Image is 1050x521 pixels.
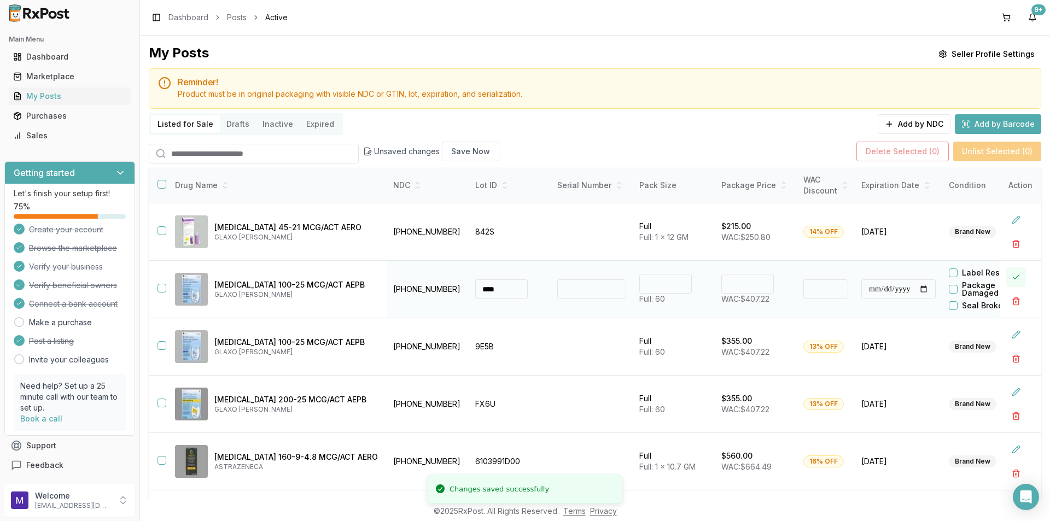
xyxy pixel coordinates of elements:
span: Verify your business [29,261,103,272]
div: 13% OFF [803,398,844,410]
div: NDC [393,180,462,191]
button: Save Now [442,142,499,161]
div: Open Intercom Messenger [1013,484,1039,510]
div: 14% OFF [803,226,844,238]
div: Lot ID [475,180,544,191]
span: Create your account [29,224,103,235]
button: Expired [300,115,341,133]
p: $215.00 [721,221,751,232]
span: WAC: $407.22 [721,347,769,356]
button: Inactive [256,115,300,133]
a: Dashboard [168,12,208,23]
a: Dashboard [9,47,131,67]
div: My Posts [13,91,126,102]
a: Purchases [9,106,131,126]
p: $355.00 [721,336,752,347]
div: Marketplace [13,71,126,82]
button: Feedback [4,455,135,475]
p: [MEDICAL_DATA] 100-25 MCG/ACT AEPB [214,279,378,290]
span: WAC: $664.49 [721,462,772,471]
p: [EMAIL_ADDRESS][DOMAIN_NAME] [35,501,111,510]
div: 13% OFF [803,341,844,353]
th: Condition [942,168,1024,203]
span: [DATE] [861,341,936,352]
button: 9+ [1024,9,1041,26]
p: Need help? Set up a 25 minute call with our team to set up. [20,380,119,413]
p: GLAXO [PERSON_NAME] [214,290,378,299]
a: Privacy [590,506,617,516]
span: Connect a bank account [29,298,118,309]
div: Unsaved changes [363,142,499,161]
span: [DATE] [861,456,936,467]
span: WAC: $407.22 [721,294,769,303]
span: Post a listing [29,336,74,347]
div: Drug Name [175,180,378,191]
img: Breo Ellipta 200-25 MCG/ACT AEPB [175,388,208,420]
button: Seller Profile Settings [932,44,1041,64]
a: Sales [9,126,131,145]
div: Serial Number [557,180,626,191]
td: Full [633,318,715,376]
div: Brand New [949,341,996,353]
button: Add by NDC [878,114,950,134]
button: Delete [1006,464,1026,483]
p: [MEDICAL_DATA] 160-9-4.8 MCG/ACT AERO [214,452,378,463]
div: Brand New [949,398,996,410]
button: Dashboard [4,48,135,66]
div: Brand New [949,455,996,467]
p: [MEDICAL_DATA] 45-21 MCG/ACT AERO [214,222,378,233]
a: My Posts [9,86,131,106]
p: GLAXO [PERSON_NAME] [214,405,378,414]
img: Breo Ellipta 100-25 MCG/ACT AEPB [175,330,208,363]
div: Package Price [721,180,790,191]
td: 842S [469,203,551,261]
span: WAC: $250.80 [721,232,771,242]
img: RxPost Logo [4,4,74,22]
button: My Posts [4,87,135,105]
td: [PHONE_NUMBER] [387,203,469,261]
div: WAC Discount [803,174,848,196]
div: Changes saved successfully [450,484,549,495]
span: Active [265,12,288,23]
td: [PHONE_NUMBER] [387,318,469,376]
td: [PHONE_NUMBER] [387,261,469,318]
td: 9E5B [469,318,551,376]
a: Book a call [20,414,62,423]
p: Let's finish your setup first! [14,188,126,199]
p: ASTRAZENECA [214,463,378,471]
button: Listed for Sale [151,115,220,133]
td: FX6U [469,376,551,433]
label: Package Damaged [962,282,1024,297]
span: Full: 1 x 12 GM [639,232,689,242]
div: Dashboard [13,51,126,62]
span: WAC: $407.22 [721,405,769,414]
button: Delete [1006,234,1026,254]
button: Delete [1006,349,1026,368]
p: [MEDICAL_DATA] 100-25 MCG/ACT AEPB [214,337,378,348]
button: Delete [1006,406,1026,426]
span: Full: 60 [639,405,665,414]
img: Breztri Aerosphere 160-9-4.8 MCG/ACT AERO [175,445,208,478]
span: Browse the marketplace [29,243,117,254]
button: Edit [1006,325,1026,344]
p: $560.00 [721,450,752,461]
td: [PHONE_NUMBER] [387,433,469,490]
img: Breo Ellipta 100-25 MCG/ACT AEPB [175,273,208,306]
th: Pack Size [633,168,715,203]
button: Add by Barcode [955,114,1041,134]
div: Purchases [13,110,126,121]
p: Welcome [35,490,111,501]
span: Full: 1 x 10.7 GM [639,462,696,471]
td: 6103991D00 [469,433,551,490]
span: Full: 60 [639,294,665,303]
div: Product must be in original packaging with visible NDC or GTIN, lot, expiration, and serialization. [178,89,1032,99]
nav: breadcrumb [168,12,288,23]
p: GLAXO [PERSON_NAME] [214,348,378,356]
p: $355.00 [721,393,752,404]
td: [PHONE_NUMBER] [387,376,469,433]
div: My Posts [149,44,209,64]
button: Edit [1006,210,1026,230]
h3: Getting started [14,166,75,179]
a: Posts [227,12,247,23]
img: Advair HFA 45-21 MCG/ACT AERO [175,215,208,248]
